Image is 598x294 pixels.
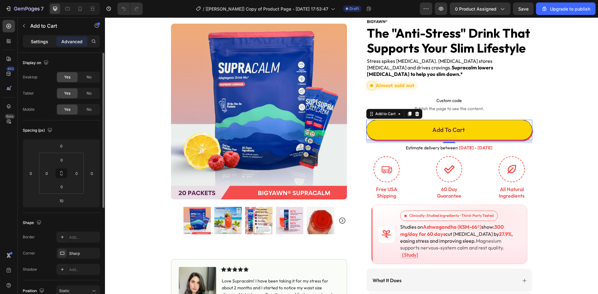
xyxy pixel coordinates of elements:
input: 0px [55,182,68,191]
div: Upgrade to publish [541,6,590,12]
span: Save [518,6,529,12]
input: 0px [42,169,51,178]
p: What It Does [268,260,297,266]
input: 0 [87,169,97,178]
span: Almost sold out [271,66,310,71]
span: Yes [64,91,70,96]
div: Add... [69,267,98,273]
div: Undo/Redo [117,2,143,15]
p: Settings [31,38,48,45]
input: 10 [55,196,68,205]
div: Shape [23,219,43,227]
div: Beta [5,114,15,119]
div: Shadow [23,267,37,272]
button: 7 [2,2,46,15]
p: Advanced [61,38,83,45]
span: Estimate delivery between [301,128,353,133]
span: Yes [64,74,70,80]
span: No [87,91,92,96]
span: [[PERSON_NAME]] Copy of Product Page - [DATE] 17:53:47 [206,6,328,12]
span: Draft [349,6,359,12]
div: Add... [69,235,98,240]
b: 27.9% [394,213,406,220]
span: Publish the page to see the content. [266,88,422,94]
div: Spacing (px) [23,126,54,135]
button: Save [513,2,534,15]
img: ofsa.jpg [74,250,111,287]
span: Love Supracalm! I have been taking it for my stress for about 2 months and I started to notice my... [117,261,229,293]
button: Carousel Next Arrow [234,199,241,207]
button: 0 product assigned [450,2,510,15]
div: Tablet [23,91,34,96]
div: Mobile [23,107,35,112]
div: Border [23,234,35,240]
div: 450 [6,66,15,71]
span: Static [59,288,69,293]
strong: Supracalm lowers [MEDICAL_DATA] to help you slim down.* [262,47,388,60]
span: No [87,74,92,80]
p: 60 Day Guarantee [325,169,364,182]
input: 0px [72,169,81,178]
input: 0 [55,141,68,151]
button: Upgrade to publish [536,2,596,15]
div: Clinically-Studied Ingredients • Third-Party Tested [295,193,393,203]
div: Studies on show: cut [MEDICAL_DATA] by , easing stress and improving sleep. [295,206,416,241]
span: [DATE] - [DATE] [354,128,387,133]
span: Custom code [266,79,422,87]
span: Yes [64,107,70,112]
div: Sharp [69,251,98,256]
p: 7 [41,5,44,12]
span: No [87,107,92,112]
input: 0px [55,155,68,165]
p: All Natural Ingredients [387,169,427,182]
p: BIGYAWN® [262,2,427,7]
div: Add To Cart [327,109,360,116]
h1: The "Anti-Stress" Drink That Supports Your Slim Lifestyle [261,7,427,39]
iframe: Design area [105,17,598,294]
span: Magnesium supports nervous-system calm and rest quality. [295,220,399,233]
div: Desktop [23,74,37,80]
div: Corner [23,250,35,256]
b: 300 mg/day for 60 days [295,206,399,219]
p: Stress spikes [MEDICAL_DATA]. [MEDICAL_DATA] stores [MEDICAL_DATA] and drives cravings. [262,40,427,60]
div: Display on [23,59,50,67]
a: [Study] [297,234,313,241]
span: 0 product assigned [455,6,496,12]
button: Add To Cart [261,102,427,123]
p: Add to Cart [30,22,83,30]
p: Free USA Shipping [262,169,301,182]
b: Ashwagandha (KSM-66®) [318,206,377,212]
input: 0 [26,169,36,178]
div: Clinical evidence summary [261,187,427,247]
span: / [203,6,204,12]
div: Add to Cart [269,94,292,99]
